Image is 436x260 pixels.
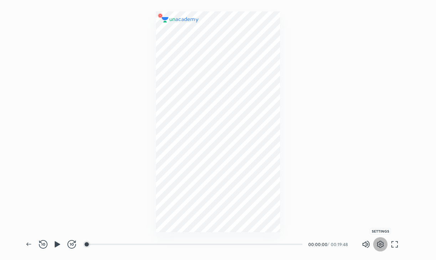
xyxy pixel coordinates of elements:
[370,228,391,234] div: Settings
[308,242,326,246] div: 00:00:00
[331,242,350,246] div: 00:19:48
[156,11,164,20] img: wMgqJGBwKWe8AAAAABJRU5ErkJggg==
[162,17,199,22] img: logo.2a7e12a2.svg
[328,242,329,246] div: /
